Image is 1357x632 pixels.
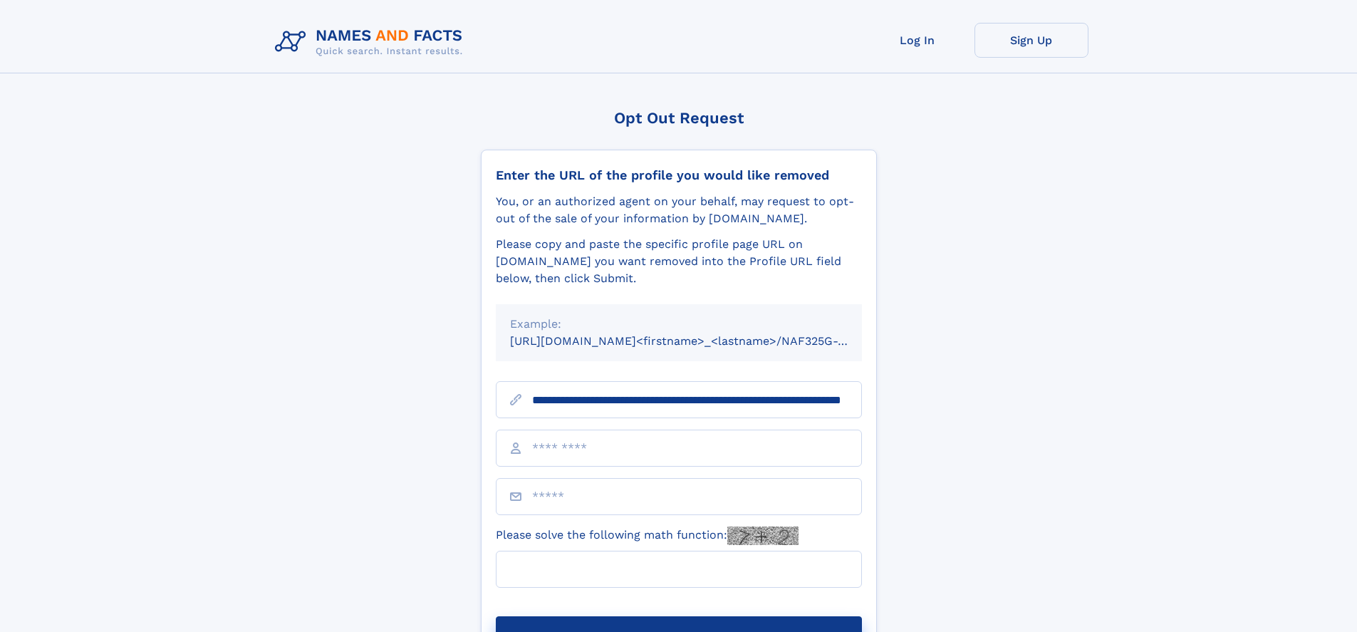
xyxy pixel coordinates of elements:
[496,193,862,227] div: You, or an authorized agent on your behalf, may request to opt-out of the sale of your informatio...
[510,334,889,348] small: [URL][DOMAIN_NAME]<firstname>_<lastname>/NAF325G-xxxxxxxx
[496,236,862,287] div: Please copy and paste the specific profile page URL on [DOMAIN_NAME] you want removed into the Pr...
[496,167,862,183] div: Enter the URL of the profile you would like removed
[974,23,1088,58] a: Sign Up
[481,109,877,127] div: Opt Out Request
[496,527,799,545] label: Please solve the following math function:
[510,316,848,333] div: Example:
[861,23,974,58] a: Log In
[269,23,474,61] img: Logo Names and Facts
